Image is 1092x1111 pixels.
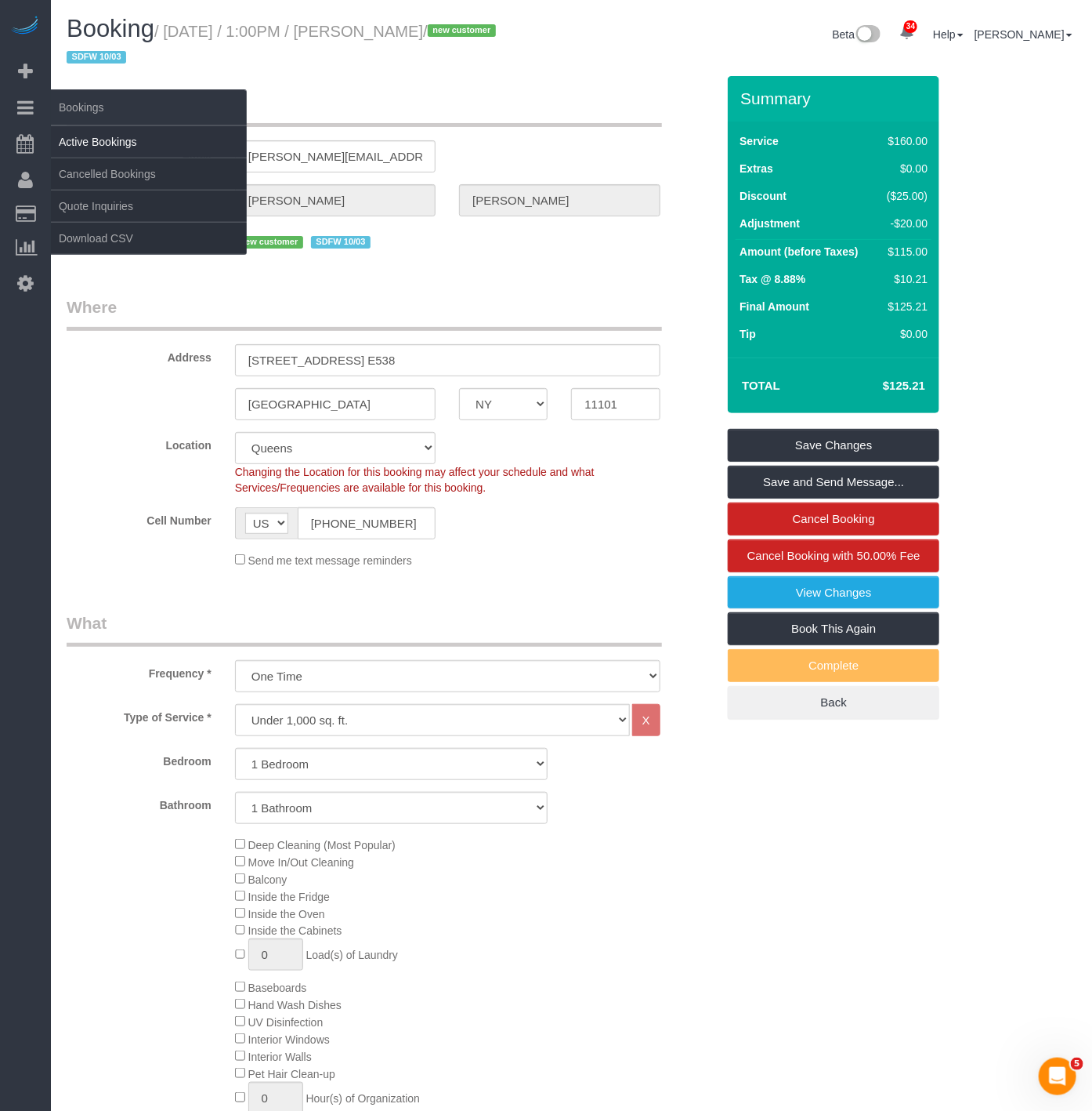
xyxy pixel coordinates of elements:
[739,161,773,176] label: Extras
[881,299,928,314] div: $125.21
[881,188,928,204] div: ($25.00)
[739,133,779,149] label: Service
[248,1016,324,1029] span: UV Disinfection
[67,51,126,64] span: SDFW 10/03
[747,549,920,562] span: Cancel Booking with 50.00% Fee
[571,388,660,420] input: Zip Code
[235,184,436,216] input: First Name
[728,576,939,609] a: View Changes
[248,982,307,994] span: Baseboards
[67,23,501,67] small: / [DATE] / 1:00PM / [PERSON_NAME]
[742,379,780,392] strong: Total
[739,244,858,260] label: Amount (before Taxes)
[739,271,805,287] label: Tax @ 8.88%
[881,161,928,176] div: $0.00
[881,216,928,231] div: -$20.00
[67,296,662,331] legend: Where
[51,126,247,158] a: Active Bookings
[248,999,342,1011] span: Hand Wash Dishes
[306,949,399,961] span: Load(s) of Laundry
[306,1092,421,1105] span: Hour(s) of Organization
[67,92,662,127] legend: Who
[904,20,917,33] span: 34
[728,466,939,499] a: Save and Send Message...
[881,133,928,149] div: $160.00
[248,908,325,920] span: Inside the Oven
[55,748,223,769] label: Bedroom
[311,236,371,249] span: SDFW 10/03
[51,191,247,222] a: Quote Inquiries
[833,28,881,41] a: Beta
[235,388,436,420] input: City
[881,244,928,260] div: $115.00
[248,873,287,886] span: Balcony
[55,792,223,813] label: Bathroom
[55,344,223,365] label: Address
[974,28,1072,41] a: [PERSON_NAME]
[728,429,939,462] a: Save Changes
[248,1068,335,1080] span: Pet Hair Clean-up
[55,432,223,453] label: Location
[428,24,496,37] span: new customer
[1071,1058,1083,1070] span: 5
[235,236,303,249] span: new customer
[248,924,342,937] span: Inside the Cabinets
[51,89,247,125] span: Bookings
[51,158,247,190] a: Cancelled Bookings
[881,326,928,342] div: $0.00
[248,891,330,903] span: Inside the Fridge
[51,223,247,254] a: Download CSV
[739,299,809,314] label: Final Amount
[933,28,964,41] a: Help
[235,140,436,172] input: Email
[9,16,41,38] img: Automaid Logo
[248,1033,330,1046] span: Interior Windows
[248,856,354,869] span: Move In/Out Cleaning
[728,539,939,572] a: Cancel Booking with 50.00% Fee
[728,686,939,719] a: Back
[728,612,939,645] a: Book This Again
[248,554,412,567] span: Send me text message reminders
[739,188,786,204] label: Discount
[459,184,660,216] input: Last Name
[248,1051,312,1063] span: Interior Walls
[740,89,931,107] h3: Summary
[67,612,662,647] legend: What
[891,16,922,50] a: 34
[855,25,880,45] img: New interface
[836,379,925,393] h4: $125.21
[55,660,223,681] label: Frequency *
[728,503,939,536] a: Cancel Booking
[739,326,756,342] label: Tip
[55,507,223,528] label: Cell Number
[51,125,247,255] ul: Bookings
[67,15,154,42] span: Booking
[248,839,396,851] span: Deep Cleaning (Most Popular)
[881,271,928,287] div: $10.21
[298,507,436,539] input: Cell Number
[739,216,800,231] label: Adjustment
[235,466,595,494] span: Changing the Location for this booking may affect your schedule and what Services/Frequencies are...
[55,704,223,725] label: Type of Service *
[1039,1058,1076,1095] iframe: Intercom live chat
